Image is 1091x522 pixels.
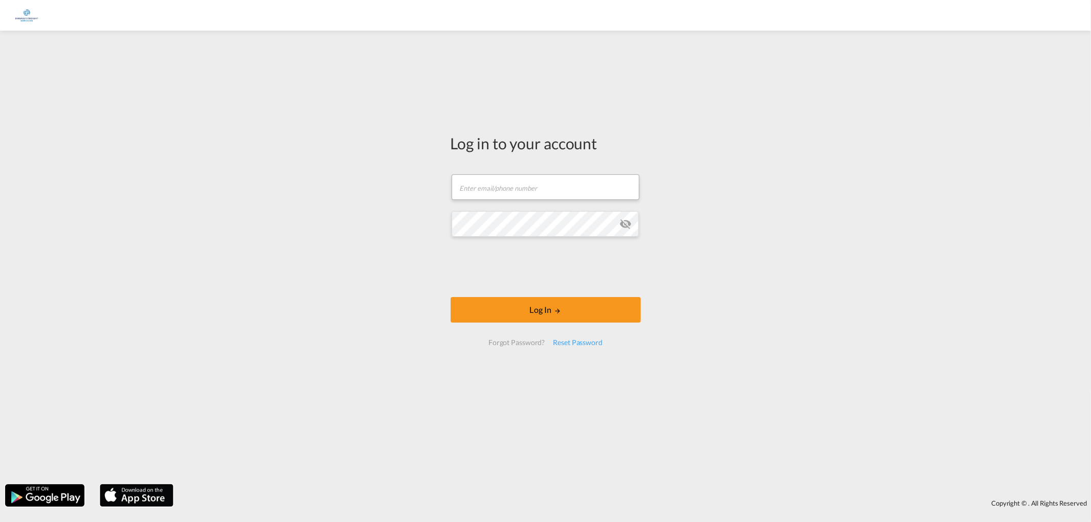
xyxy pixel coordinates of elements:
[15,4,38,27] img: e1326340b7c511ef854e8d6a806141ad.jpg
[99,483,174,508] img: apple.png
[468,247,624,287] iframe: reCAPTCHA
[484,333,549,352] div: Forgot Password?
[549,333,607,352] div: Reset Password
[451,132,641,154] div: Log in to your account
[452,174,639,200] input: Enter email/phone number
[451,297,641,323] button: LOGIN
[619,218,632,230] md-icon: icon-eye-off
[4,483,85,508] img: google.png
[179,494,1091,512] div: Copyright © . All Rights Reserved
